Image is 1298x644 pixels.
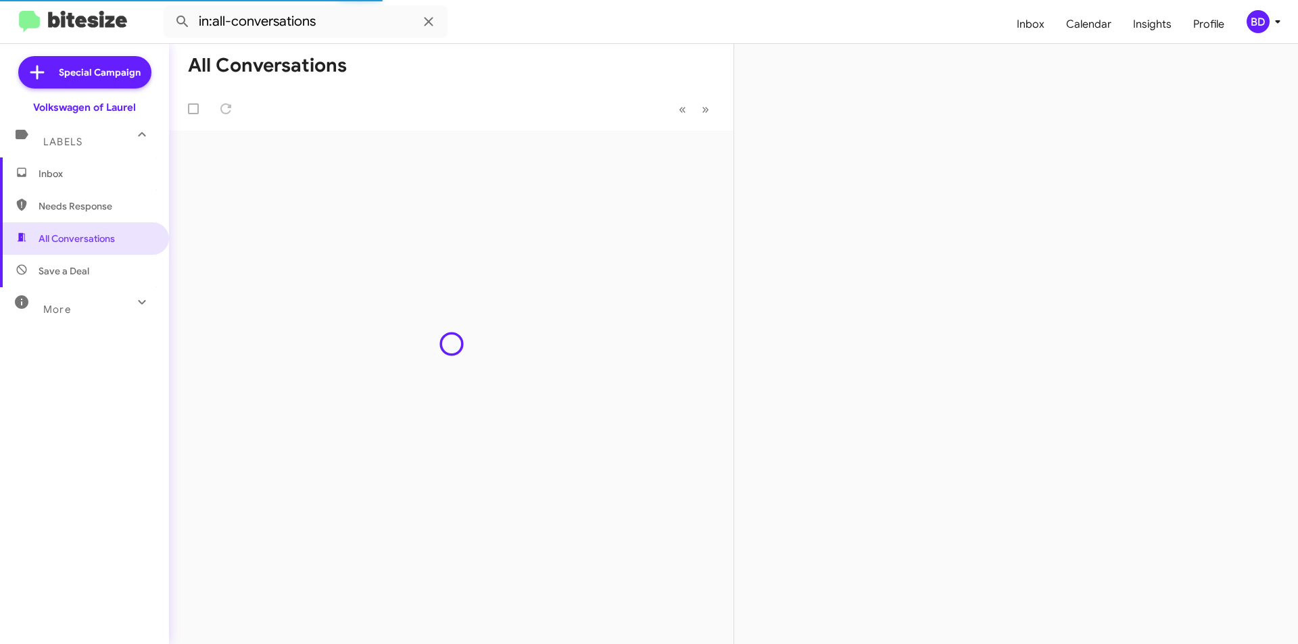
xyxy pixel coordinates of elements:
button: Next [694,95,717,123]
span: Special Campaign [59,66,141,79]
a: Insights [1122,5,1182,44]
button: BD [1235,10,1283,33]
span: More [43,303,71,316]
span: « [679,101,686,118]
a: Profile [1182,5,1235,44]
span: Inbox [39,167,153,180]
h1: All Conversations [188,55,347,76]
a: Inbox [1006,5,1055,44]
span: Needs Response [39,199,153,213]
span: Labels [43,136,82,148]
span: Save a Deal [39,264,89,278]
a: Calendar [1055,5,1122,44]
a: Special Campaign [18,56,151,89]
span: » [702,101,709,118]
div: Volkswagen of Laurel [33,101,136,114]
nav: Page navigation example [671,95,717,123]
span: All Conversations [39,232,115,245]
input: Search [164,5,448,38]
div: BD [1247,10,1270,33]
button: Previous [671,95,694,123]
